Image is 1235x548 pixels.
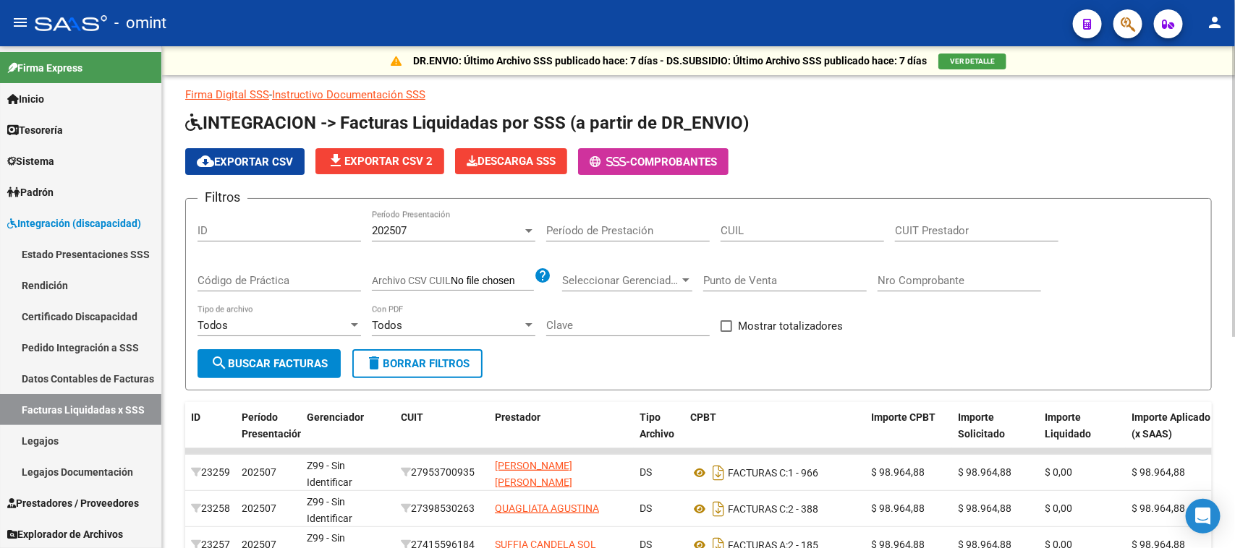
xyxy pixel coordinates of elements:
[690,461,860,484] div: 1 - 966
[684,402,865,466] datatable-header-cell: CPBT
[7,122,63,138] span: Tesorería
[495,502,599,514] span: QUAGLIATA AGUSTINA
[1132,466,1185,478] span: $ 98.964,88
[728,503,788,515] span: FACTURAS C:
[455,148,567,174] button: Descarga SSS
[372,224,407,237] span: 202507
[307,460,352,488] span: Z99 - Sin Identificar
[413,53,927,69] p: DR.ENVIO: Último Archivo SSS publicado hace: 7 días - DS.SUBSIDIO: Último Archivo SSS publicado h...
[7,215,141,231] span: Integración (discapacidad)
[185,88,269,101] a: Firma Digital SSS
[455,148,567,175] app-download-masive: Descarga masiva de comprobantes (adjuntos)
[198,319,228,332] span: Todos
[467,155,556,168] span: Descarga SSS
[114,7,166,39] span: - omint
[640,502,652,514] span: DS
[738,317,843,335] span: Mostrar totalizadores
[7,184,54,200] span: Padrón
[315,148,444,174] button: Exportar CSV 2
[1039,402,1126,466] datatable-header-cell: Importe Liquidado
[7,153,54,169] span: Sistema
[451,275,534,288] input: Archivo CSV CUIL
[191,464,230,481] div: 23259
[198,187,247,207] h3: Filtros
[1126,402,1220,466] datatable-header-cell: Importe Aplicado (x SAAS)
[865,402,952,466] datatable-header-cell: Importe CPBT
[191,500,230,517] div: 23258
[640,411,674,440] span: Tipo Archivo
[690,411,716,423] span: CPBT
[327,155,433,168] span: Exportar CSV 2
[489,402,634,466] datatable-header-cell: Prestador
[401,464,483,481] div: 27953700935
[365,357,470,370] span: Borrar Filtros
[401,500,483,517] div: 27398530263
[365,354,383,372] mat-icon: delete
[950,57,995,65] span: VER DETALLE
[728,467,788,479] span: FACTURAS C:
[211,357,328,370] span: Buscar Facturas
[938,53,1006,69] button: VER DETALLE
[242,502,276,514] span: 202507
[7,526,123,542] span: Explorador de Archivos
[640,466,652,478] span: DS
[197,153,214,170] mat-icon: cloud_download
[307,496,352,524] span: Z99 - Sin Identificar
[958,466,1011,478] span: $ 98.964,88
[236,402,301,466] datatable-header-cell: Período Presentación
[690,497,860,521] div: 2 - 388
[7,91,44,107] span: Inicio
[12,14,29,31] mat-icon: menu
[1132,502,1185,514] span: $ 98.964,88
[395,402,489,466] datatable-header-cell: CUIT
[197,155,293,168] span: Exportar CSV
[198,349,341,378] button: Buscar Facturas
[327,152,344,169] mat-icon: file_download
[185,87,1212,103] p: -
[191,411,200,423] span: ID
[307,411,364,423] span: Gerenciador
[242,466,276,478] span: 202507
[272,88,425,101] a: Instructivo Documentación SSS
[634,402,684,466] datatable-header-cell: Tipo Archivo
[590,155,630,168] span: -
[952,402,1039,466] datatable-header-cell: Importe Solicitado
[1045,411,1091,440] span: Importe Liquidado
[301,402,395,466] datatable-header-cell: Gerenciador
[185,402,236,466] datatable-header-cell: ID
[7,60,82,76] span: Firma Express
[534,267,551,284] mat-icon: help
[1045,502,1072,514] span: $ 0,00
[709,461,728,484] i: Descargar documento
[185,113,749,133] span: INTEGRACION -> Facturas Liquidadas por SSS (a partir de DR_ENVIO)
[562,274,679,287] span: Seleccionar Gerenciador
[958,411,1005,440] span: Importe Solicitado
[871,466,925,478] span: $ 98.964,88
[401,411,423,423] span: CUIT
[495,460,572,488] span: [PERSON_NAME] [PERSON_NAME]
[211,354,228,372] mat-icon: search
[495,411,540,423] span: Prestador
[871,502,925,514] span: $ 98.964,88
[185,148,305,175] button: Exportar CSV
[1132,411,1210,440] span: Importe Aplicado (x SAAS)
[578,148,729,175] button: -Comprobantes
[958,502,1011,514] span: $ 98.964,88
[871,411,935,423] span: Importe CPBT
[1206,14,1223,31] mat-icon: person
[372,275,451,286] span: Archivo CSV CUIL
[352,349,483,378] button: Borrar Filtros
[1186,499,1221,534] div: Open Intercom Messenger
[7,495,139,511] span: Prestadores / Proveedores
[372,319,402,332] span: Todos
[242,411,303,440] span: Período Presentación
[709,497,728,521] i: Descargar documento
[630,155,717,168] span: Comprobantes
[1045,466,1072,478] span: $ 0,00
